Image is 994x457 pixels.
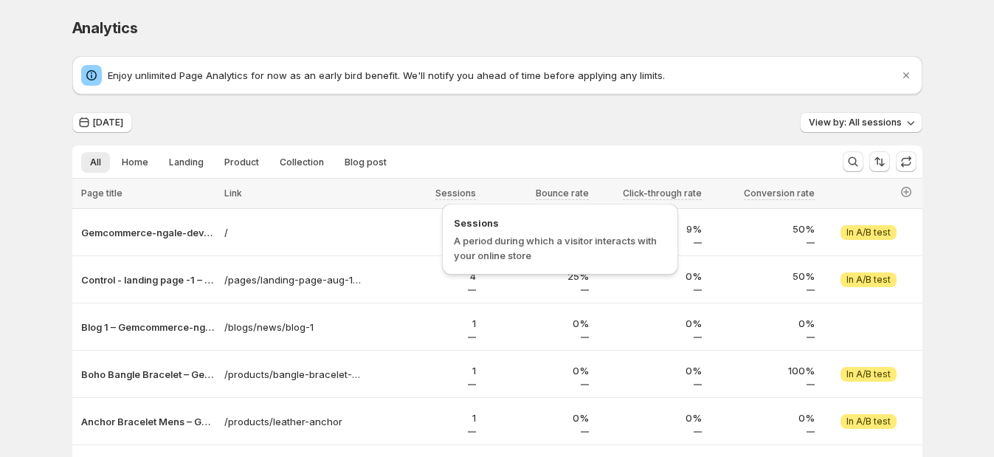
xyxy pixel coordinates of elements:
[224,320,363,334] a: /blogs/news/blog-1
[846,368,891,380] span: In A/B test
[345,157,387,168] span: Blog post
[93,117,123,128] span: [DATE]
[846,227,891,238] span: In A/B test
[372,221,476,236] p: 4
[81,367,215,382] button: Boho Bangle Bracelet – Gemcommerce-ngale-dev-gemx
[485,316,589,331] p: 0%
[711,316,815,331] p: 0%
[843,151,863,172] button: Search and filter results
[224,225,363,240] a: /
[224,188,242,199] span: Link
[435,188,476,199] span: Sessions
[372,363,476,378] p: 1
[846,416,891,427] span: In A/B test
[81,272,215,287] button: Control - landing page -1 – Gemcommerce-ngale-dev-gemx
[809,117,902,128] span: View by: All sessions
[372,269,476,284] p: 4
[744,188,815,199] span: Conversion rate
[224,414,363,429] a: /products/leather-anchor
[280,157,324,168] span: Collection
[454,216,666,230] span: Sessions
[122,157,148,168] span: Home
[90,157,101,168] span: All
[224,272,363,287] a: /pages/landing-page-aug-15-15-20-30
[81,188,122,199] span: Page title
[846,274,891,286] span: In A/B test
[224,157,259,168] span: Product
[81,414,215,429] button: Anchor Bracelet Mens – Gemcommerce-ngale-dev-gemx
[72,19,138,37] span: Analytics
[108,68,899,83] p: Enjoy unlimited Page Analytics for now as an early bird benefit. We'll notify you ahead of time b...
[485,410,589,425] p: 0%
[800,112,922,133] button: View by: All sessions
[623,188,702,199] span: Click-through rate
[869,151,890,172] button: Sort the results
[598,410,702,425] p: 0%
[711,410,815,425] p: 0%
[81,320,215,334] button: Blog 1 – Gemcommerce-ngale-dev-gemx
[536,188,589,199] span: Bounce rate
[485,363,589,378] p: 0%
[711,269,815,284] p: 50%
[454,235,657,261] span: A period during which a visitor interacts with your online store
[224,367,363,382] a: /products/bangle-bracelet-with-feathers
[711,363,815,378] p: 100%
[711,221,815,236] p: 50%
[598,363,702,378] p: 0%
[372,410,476,425] p: 1
[598,316,702,331] p: 0%
[169,157,204,168] span: Landing
[372,316,476,331] p: 1
[896,65,917,86] button: Dismiss notification
[81,225,215,240] button: Gemcommerce-ngale-dev-gemx
[72,112,132,133] button: [DATE]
